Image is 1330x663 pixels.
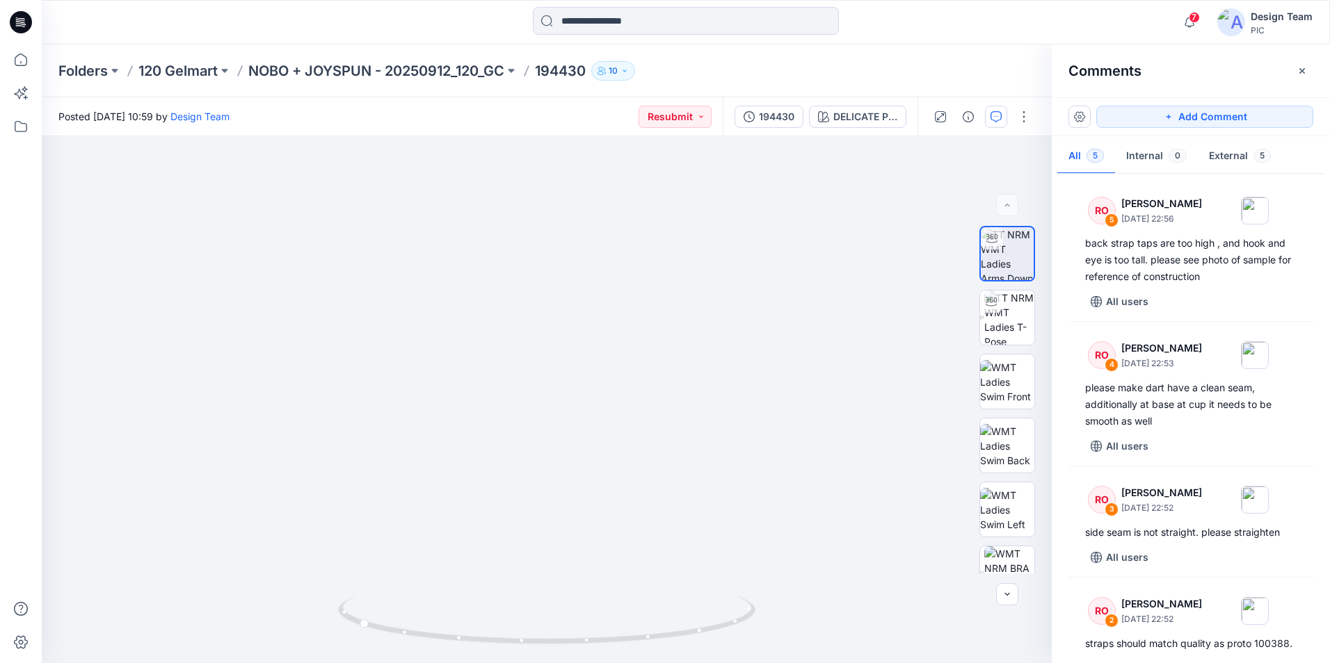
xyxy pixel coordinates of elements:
[984,290,1034,345] img: TT NRM WMT Ladies T-Pose
[1251,25,1313,35] div: PIC
[1088,197,1116,224] div: RO
[980,488,1034,532] img: WMT Ladies Swim Left
[809,106,906,128] button: DELICATE PINK
[981,227,1034,280] img: TT NRM WMT Ladies Arms Down
[1115,139,1198,174] button: Internal
[1087,149,1104,163] span: 5
[1169,149,1187,163] span: 0
[833,109,897,124] div: DELICATE PINK
[984,546,1034,600] img: WMT NRM BRA TOP GHOST
[1217,8,1245,36] img: avatar
[980,424,1034,468] img: WMT Ladies Swim Back
[1105,502,1119,516] div: 3
[980,360,1034,404] img: WMT Ladies Swim Front
[1253,149,1271,163] span: 5
[1096,106,1313,128] button: Add Comment
[1121,357,1202,370] p: [DATE] 22:53
[58,61,108,81] a: Folders
[1088,341,1116,369] div: RO
[138,61,218,81] a: 120 Gelmart
[1085,379,1297,429] div: please make dart have a clean seam, additionally at base at cup it needs to be smooth as well
[1106,293,1148,310] p: All users
[535,61,586,81] p: 194430
[1121,212,1202,226] p: [DATE] 22:56
[1085,524,1297,541] div: side seam is not straight. please straighten
[1085,235,1297,285] div: back strap taps are too high , and hook and eye is too tall. please see photo of sample for refer...
[1088,597,1116,625] div: RO
[759,109,794,124] div: 194430
[1121,612,1202,626] p: [DATE] 22:52
[957,106,979,128] button: Details
[1088,486,1116,514] div: RO
[170,110,230,122] a: Design Team
[248,61,504,81] a: NOBO + JOYSPUN - 20250912_120_GC
[609,63,618,79] p: 10
[1068,63,1141,79] h2: Comments
[1085,435,1154,457] button: All users
[1121,484,1202,501] p: [PERSON_NAME]
[1085,546,1154,568] button: All users
[1106,549,1148,566] p: All users
[1121,195,1202,212] p: [PERSON_NAME]
[1106,438,1148,455] p: All users
[735,106,803,128] button: 194430
[1251,8,1313,25] div: Design Team
[1085,290,1154,313] button: All users
[1105,213,1119,227] div: 5
[1105,358,1119,372] div: 4
[1121,501,1202,515] p: [DATE] 22:52
[1057,139,1115,174] button: All
[1121,340,1202,357] p: [PERSON_NAME]
[1105,614,1119,628] div: 2
[58,109,230,124] span: Posted [DATE] 10:59 by
[1189,12,1200,23] span: 7
[1198,139,1282,174] button: External
[591,61,635,81] button: 10
[1121,596,1202,612] p: [PERSON_NAME]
